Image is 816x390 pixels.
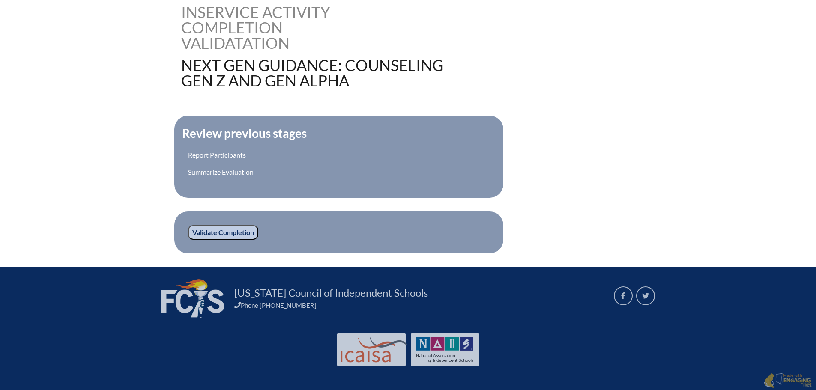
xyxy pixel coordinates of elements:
[775,373,784,385] img: Engaging - Bring it online
[188,151,246,159] a: Report Participants
[181,126,308,140] legend: Review previous stages
[231,286,431,300] a: [US_STATE] Council of Independent Schools
[783,378,812,388] img: Engaging - Bring it online
[764,373,774,388] img: Engaging - Bring it online
[416,337,474,363] img: NAIS Logo
[188,168,254,176] a: Summarize Evaluation
[161,279,224,318] img: FCIS_logo_white
[188,225,258,240] input: Validate Completion
[234,301,604,309] div: Phone [PHONE_NUMBER]
[181,57,463,88] h1: Next Gen Guidance: Counseling Gen Z and Gen Alpha
[783,373,812,389] p: Made with
[341,337,407,363] img: Int'l Council Advancing Independent School Accreditation logo
[181,4,354,51] h1: Inservice Activity Completion Validatation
